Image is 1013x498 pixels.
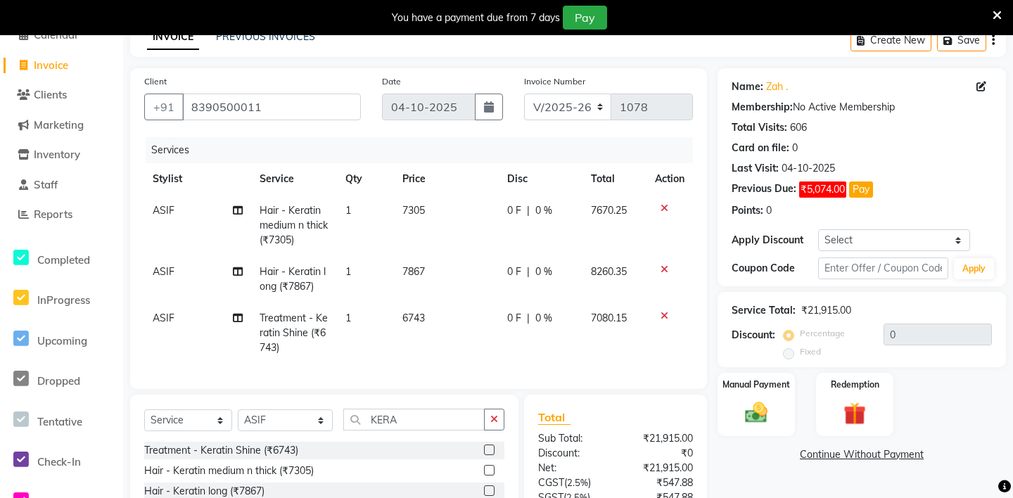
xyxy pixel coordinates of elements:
span: 1 [345,265,351,278]
span: Tentative [37,415,82,428]
span: 0 % [535,203,552,218]
button: +91 [144,94,184,120]
button: Apply [954,258,994,279]
div: Membership: [732,100,793,115]
span: Marketing [34,118,84,132]
div: Last Visit: [732,161,779,176]
div: Net: [528,461,616,475]
span: InProgress [37,293,90,307]
span: ASIF [153,265,174,278]
div: 0 [766,203,772,218]
div: 0 [792,141,798,155]
span: Hair - Keratin long (₹7867) [260,265,326,293]
span: 7305 [402,204,425,217]
span: 0 % [535,311,552,326]
th: Disc [499,163,582,195]
span: 0 % [535,264,552,279]
span: | [527,203,530,218]
input: Search or Scan [343,409,485,430]
span: Upcoming [37,334,87,347]
th: Total [582,163,646,195]
div: Card on file: [732,141,789,155]
span: | [527,311,530,326]
input: Enter Offer / Coupon Code [818,257,948,279]
div: Coupon Code [732,261,818,276]
a: Staff [4,177,120,193]
span: | [527,264,530,279]
div: Hair - Keratin medium n thick (₹7305) [144,464,314,478]
span: 1 [345,312,351,324]
span: 0 F [507,311,521,326]
div: Previous Due: [732,181,796,198]
span: 7080.15 [591,312,627,324]
div: Points: [732,203,763,218]
a: PREVIOUS INVOICES [216,30,315,43]
div: Discount: [528,446,616,461]
a: Calendar [4,27,120,44]
div: Treatment - Keratin Shine (₹6743) [144,443,298,458]
th: Qty [337,163,394,195]
span: Inventory [34,148,80,161]
div: 606 [790,120,807,135]
label: Fixed [800,345,821,358]
span: Treatment - Keratin Shine (₹6743) [260,312,328,354]
div: Sub Total: [528,431,616,446]
div: Apply Discount [732,233,818,248]
span: Completed [37,253,90,267]
span: ASIF [153,204,174,217]
a: Zah . [766,79,788,94]
div: ( ) [528,475,616,490]
img: _gift.svg [836,400,874,428]
span: 0 F [507,264,521,279]
span: Dropped [37,374,80,388]
th: Price [394,163,499,195]
span: ₹5,074.00 [799,181,846,198]
div: Services [146,137,703,163]
th: Stylist [144,163,251,195]
a: Invoice [4,58,120,74]
div: ₹0 [616,446,703,461]
div: Service Total: [732,303,796,318]
div: ₹21,915.00 [801,303,851,318]
th: Action [646,163,693,195]
div: Total Visits: [732,120,787,135]
div: You have a payment due from 7 days [392,11,560,25]
div: 04-10-2025 [782,161,835,176]
th: Service [251,163,337,195]
a: Clients [4,87,120,103]
span: CGST [538,476,564,489]
div: ₹21,915.00 [616,461,703,475]
label: Date [382,75,401,88]
a: Reports [4,207,120,223]
img: _cash.svg [738,400,775,426]
span: 7867 [402,265,425,278]
label: Invoice Number [524,75,585,88]
div: Name: [732,79,763,94]
span: Clients [34,88,67,101]
span: Total [538,410,571,425]
span: Reports [34,207,72,221]
label: Manual Payment [722,378,790,391]
span: Invoice [34,58,68,72]
span: Hair - Keratin medium n thick (₹7305) [260,204,328,246]
a: INVOICE [147,25,199,50]
button: Create New [850,30,931,51]
span: 2.5% [567,477,588,488]
button: Pay [563,6,607,30]
div: No Active Membership [732,100,992,115]
div: ₹21,915.00 [616,431,703,446]
label: Client [144,75,167,88]
a: Marketing [4,117,120,134]
label: Redemption [831,378,879,391]
input: Search by Name/Mobile/Email/Code [182,94,361,120]
span: 1 [345,204,351,217]
a: Inventory [4,147,120,163]
div: ₹547.88 [616,475,703,490]
button: Pay [849,181,873,198]
span: 8260.35 [591,265,627,278]
span: ASIF [153,312,174,324]
a: Continue Without Payment [720,447,1003,462]
span: 7670.25 [591,204,627,217]
span: 6743 [402,312,425,324]
span: 0 F [507,203,521,218]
